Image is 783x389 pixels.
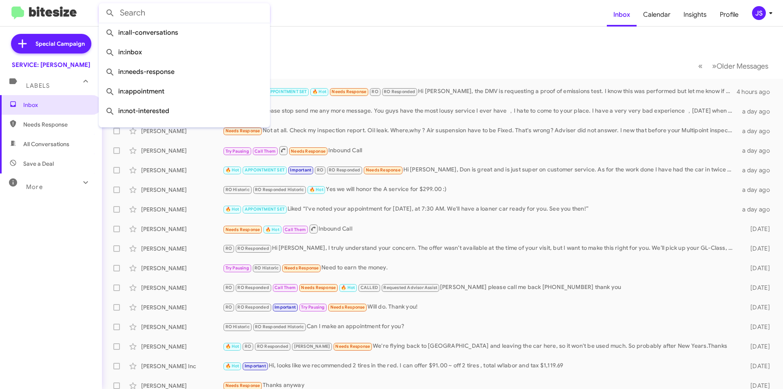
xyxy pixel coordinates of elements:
span: in:needs-response [105,62,263,82]
div: Inbound Call [223,224,737,234]
span: Needs Response [284,265,319,271]
a: Inbox [607,3,637,27]
div: We're flying back to [GEOGRAPHIC_DATA] and leaving the car here, so it won't be used much. So pro... [223,342,737,351]
div: [PERSON_NAME] Inc [141,362,223,370]
div: [PERSON_NAME] please call me back [PHONE_NUMBER] thank you [223,283,737,292]
span: APPOINTMENT SET [245,167,285,173]
button: Previous [693,58,708,74]
span: 🔥 Hot [312,89,326,94]
div: a day ago [737,186,776,194]
div: [PERSON_NAME] [141,264,223,272]
div: a day ago [737,166,776,174]
span: 🔥 Hot [226,207,239,212]
button: Next [707,58,773,74]
span: 🔥 Hot [265,227,279,232]
span: Call Them [274,285,296,290]
div: [DATE] [737,225,776,233]
div: [PERSON_NAME] [141,323,223,331]
span: Needs Response [226,383,260,388]
span: All Conversations [23,140,69,148]
span: RO Responded [257,344,288,349]
div: [DATE] [737,362,776,370]
a: Calendar [637,3,677,27]
span: Important [274,305,296,310]
div: [PERSON_NAME] [141,186,223,194]
span: Needs Response [226,128,260,133]
div: [DATE] [737,284,776,292]
span: RO Historic [254,265,279,271]
nav: Page navigation example [694,58,773,74]
span: RO Responded [384,89,415,94]
span: » [712,61,717,71]
div: Need to earn the money. [223,263,737,273]
div: [PERSON_NAME] [141,147,223,155]
span: Needs Response [335,344,370,349]
span: Important [245,363,266,369]
span: Needs Response [291,149,325,154]
div: Hi, looks like we recommended 2 tires in the red. I can offer $91.00 ~ off 2 tires , total w/labo... [223,361,737,371]
div: [PERSON_NAME] [141,205,223,213]
span: Needs Response [330,305,365,310]
span: RO [372,89,378,94]
a: Insights [677,3,713,27]
a: Profile [713,3,745,27]
span: RO Responded [237,246,269,251]
div: a day ago [737,147,776,155]
span: in:appointment [105,82,263,101]
div: Hi [PERSON_NAME], Don is great and is just super on customer service. As for the work done I have... [223,165,737,175]
span: in:not-interested [105,101,263,121]
div: [PERSON_NAME] [141,342,223,351]
div: a day ago [737,107,776,116]
span: RO [226,285,232,290]
div: [PERSON_NAME] [141,127,223,135]
span: [PERSON_NAME] [294,344,330,349]
div: JS [752,6,766,20]
span: Needs Response [23,120,93,129]
span: « [698,61,703,71]
button: JS [745,6,774,20]
span: RO Historic [226,187,250,192]
span: More [26,183,43,191]
span: 🔥 Hot [341,285,355,290]
span: RO Responded [237,305,269,310]
div: [DATE] [737,342,776,351]
span: RO Responded [329,167,360,173]
div: [PERSON_NAME] [141,225,223,233]
span: 🔥 Hot [226,167,239,173]
span: Needs Response [332,89,366,94]
span: RO [245,344,251,349]
span: Important [290,167,311,173]
span: Try Pausing [226,265,249,271]
span: Labels [26,82,50,89]
span: RO Responded Historic [255,324,304,329]
span: Requested Advisor Assist [383,285,437,290]
span: 🔥 Hot [226,363,239,369]
div: [DATE] [737,323,776,331]
div: [DATE] [737,303,776,311]
span: Try Pausing [226,149,249,154]
a: Special Campaign [11,34,91,53]
span: 🔥 Hot [310,187,323,192]
span: Needs Response [301,285,336,290]
div: [PERSON_NAME] [141,284,223,292]
div: [DATE] [737,264,776,272]
span: Try Pausing [301,305,325,310]
div: [PERSON_NAME] [141,303,223,311]
span: in:inbox [105,42,263,62]
div: Not at all. Check my inspection report. Oil leak. Where,why ? Air suspension have to be Fixed. Th... [223,126,737,136]
span: in:all-conversations [105,23,263,42]
span: Special Campaign [35,40,85,48]
div: Will do. Thank you! [223,302,737,312]
div: Please stop send me any more message. You guys have the most lousy service I ever have ，I hate to... [223,107,737,116]
div: 4 hours ago [737,88,776,96]
div: Can I make an appointment for you? [223,322,737,331]
span: Older Messages [717,62,768,71]
span: Call Them [285,227,306,232]
div: a day ago [737,205,776,213]
span: RO [226,246,232,251]
span: APPOINTMENT SET [245,207,285,212]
